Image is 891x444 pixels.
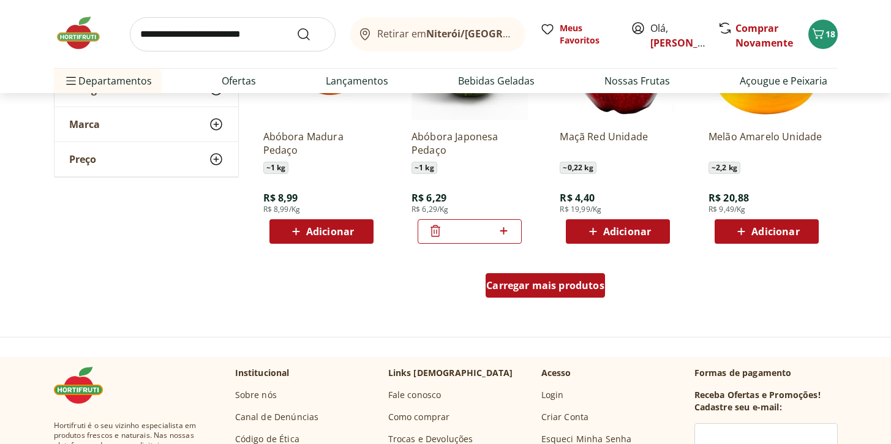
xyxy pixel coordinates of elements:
[650,36,730,50] a: [PERSON_NAME]
[541,389,564,401] a: Login
[388,389,442,401] a: Fale conosco
[412,191,446,205] span: R$ 6,29
[69,153,96,165] span: Preço
[263,162,289,174] span: ~ 1 kg
[55,142,238,176] button: Preço
[54,15,115,51] img: Hortifruti
[541,411,589,423] a: Criar Conta
[566,219,670,244] button: Adicionar
[541,367,571,379] p: Acesso
[709,205,746,214] span: R$ 9,49/Kg
[808,20,838,49] button: Carrinho
[377,28,513,39] span: Retirar em
[426,27,566,40] b: Niterói/[GEOGRAPHIC_DATA]
[350,17,525,51] button: Retirar emNiterói/[GEOGRAPHIC_DATA]
[388,411,450,423] a: Como comprar
[709,130,825,157] a: Melão Amarelo Unidade
[603,227,651,236] span: Adicionar
[694,401,782,413] h3: Cadastre seu e-mail:
[709,162,740,174] span: ~ 2,2 kg
[388,367,513,379] p: Links [DEMOGRAPHIC_DATA]
[709,191,749,205] span: R$ 20,88
[296,27,326,42] button: Submit Search
[715,219,819,244] button: Adicionar
[235,411,319,423] a: Canal de Denúncias
[650,21,705,50] span: Olá,
[412,130,528,157] a: Abóbora Japonesa Pedaço
[560,130,676,157] a: Maçã Red Unidade
[458,73,535,88] a: Bebidas Geladas
[540,22,616,47] a: Meus Favoritos
[740,73,827,88] a: Açougue e Peixaria
[235,389,277,401] a: Sobre nós
[735,21,793,50] a: Comprar Novamente
[269,219,374,244] button: Adicionar
[486,280,604,290] span: Carregar mais produtos
[64,66,78,96] button: Menu
[412,205,449,214] span: R$ 6,29/Kg
[486,273,605,303] a: Carregar mais produtos
[263,205,301,214] span: R$ 8,99/Kg
[326,73,388,88] a: Lançamentos
[694,367,838,379] p: Formas de pagamento
[560,205,601,214] span: R$ 19,99/Kg
[306,227,354,236] span: Adicionar
[560,162,596,174] span: ~ 0,22 kg
[694,389,821,401] h3: Receba Ofertas e Promoções!
[55,107,238,141] button: Marca
[263,130,380,157] a: Abóbora Madura Pedaço
[604,73,670,88] a: Nossas Frutas
[64,66,152,96] span: Departamentos
[235,367,290,379] p: Institucional
[751,227,799,236] span: Adicionar
[263,191,298,205] span: R$ 8,99
[130,17,336,51] input: search
[560,191,595,205] span: R$ 4,40
[560,22,616,47] span: Meus Favoritos
[222,73,256,88] a: Ofertas
[412,162,437,174] span: ~ 1 kg
[825,28,835,40] span: 18
[54,367,115,404] img: Hortifruti
[69,118,100,130] span: Marca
